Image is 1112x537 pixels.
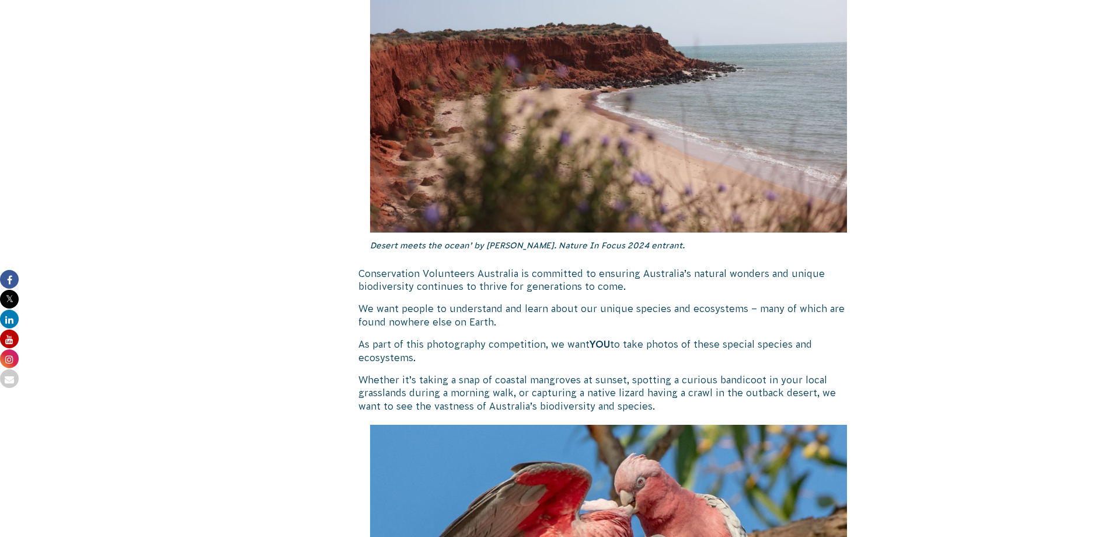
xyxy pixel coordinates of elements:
p: Whether it’s taking a snap of coastal mangroves at sunset, spotting a curious bandicoot in your l... [358,373,859,413]
p: Conservation Volunteers Australia is committed to ensuring Australia’s natural wonders and unique... [358,267,859,293]
em: Desert meets the ocean’ by [PERSON_NAME]. Nature In Focus 2024 entrant. [370,241,685,250]
p: We want people to understand and learn about our unique species and ecosystems – many of which ar... [358,302,859,328]
p: As part of this photography competition, we want to take photos of these special species and ecos... [358,338,859,364]
strong: YOU [590,339,610,349]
